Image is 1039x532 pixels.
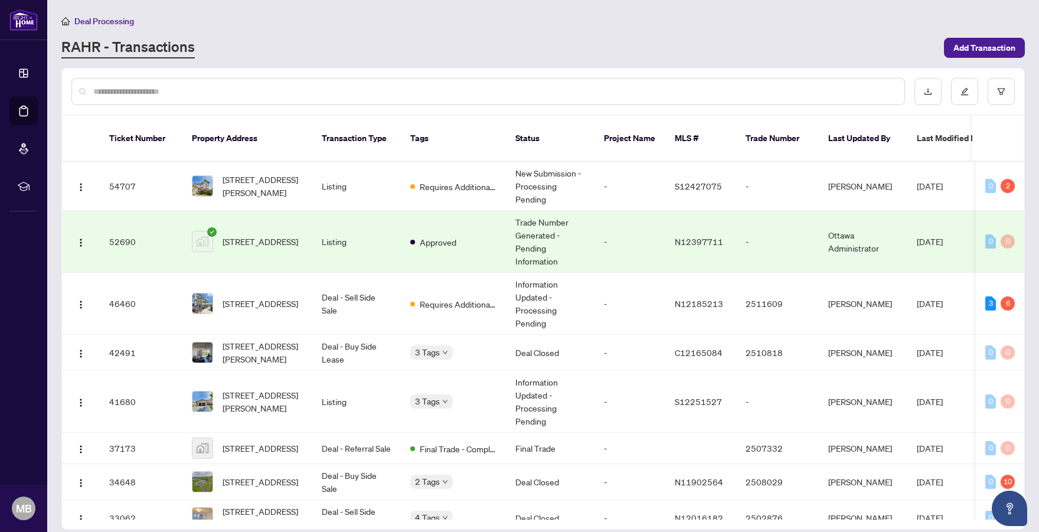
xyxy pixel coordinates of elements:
[985,441,996,455] div: 0
[665,116,736,162] th: MLS #
[1001,296,1015,311] div: 6
[985,475,996,489] div: 0
[76,182,86,192] img: Logo
[736,433,819,464] td: 2507332
[917,476,943,487] span: [DATE]
[182,116,312,162] th: Property Address
[985,179,996,193] div: 0
[76,349,86,358] img: Logo
[312,116,401,162] th: Transaction Type
[312,464,401,500] td: Deal - Buy Side Sale
[192,508,213,528] img: thumbnail-img
[988,78,1015,105] button: filter
[917,181,943,191] span: [DATE]
[420,236,456,249] span: Approved
[100,371,182,433] td: 41680
[1001,234,1015,249] div: 0
[312,371,401,433] td: Listing
[100,464,182,500] td: 34648
[594,371,665,433] td: -
[9,9,38,31] img: logo
[506,116,594,162] th: Status
[736,116,819,162] th: Trade Number
[71,177,90,195] button: Logo
[594,211,665,273] td: -
[675,476,723,487] span: N11902564
[442,479,448,485] span: down
[192,176,213,196] img: thumbnail-img
[1001,394,1015,409] div: 0
[192,438,213,458] img: thumbnail-img
[951,78,978,105] button: edit
[415,475,440,488] span: 2 Tags
[71,508,90,527] button: Logo
[907,116,1014,162] th: Last Modified Date
[420,180,496,193] span: Requires Additional Docs
[675,298,723,309] span: N12185213
[442,399,448,404] span: down
[736,162,819,211] td: -
[71,294,90,313] button: Logo
[736,335,819,371] td: 2510818
[442,515,448,521] span: down
[675,236,723,247] span: N12397711
[223,505,303,531] span: [STREET_ADDRESS][PERSON_NAME]
[223,389,303,414] span: [STREET_ADDRESS][PERSON_NAME]
[223,235,298,248] span: [STREET_ADDRESS]
[819,116,907,162] th: Last Updated By
[736,371,819,433] td: -
[1001,441,1015,455] div: 0
[420,442,496,455] span: Final Trade - Completed
[985,234,996,249] div: 0
[312,273,401,335] td: Deal - Sell Side Sale
[312,162,401,211] td: Listing
[16,500,32,517] span: MB
[100,116,182,162] th: Ticket Number
[223,297,298,310] span: [STREET_ADDRESS]
[61,37,195,58] a: RAHR - Transactions
[420,298,496,311] span: Requires Additional Docs
[917,396,943,407] span: [DATE]
[960,87,969,96] span: edit
[917,132,989,145] span: Last Modified Date
[985,394,996,409] div: 0
[71,343,90,362] button: Logo
[100,211,182,273] td: 52690
[100,335,182,371] td: 42491
[985,345,996,360] div: 0
[675,347,723,358] span: C12165084
[74,16,134,27] span: Deal Processing
[1001,345,1015,360] div: 0
[594,335,665,371] td: -
[100,162,182,211] td: 54707
[917,347,943,358] span: [DATE]
[506,211,594,273] td: Trade Number Generated - Pending Information
[819,335,907,371] td: [PERSON_NAME]
[223,475,298,488] span: [STREET_ADDRESS]
[985,511,996,525] div: 0
[819,433,907,464] td: [PERSON_NAME]
[312,433,401,464] td: Deal - Referral Sale
[76,398,86,407] img: Logo
[594,464,665,500] td: -
[223,173,303,199] span: [STREET_ADDRESS][PERSON_NAME]
[506,162,594,211] td: New Submission - Processing Pending
[76,300,86,309] img: Logo
[192,472,213,492] img: thumbnail-img
[1001,179,1015,193] div: 2
[100,273,182,335] td: 46460
[76,445,86,454] img: Logo
[192,391,213,412] img: thumbnail-img
[192,342,213,363] img: thumbnail-img
[76,478,86,488] img: Logo
[223,442,298,455] span: [STREET_ADDRESS]
[914,78,942,105] button: download
[917,298,943,309] span: [DATE]
[944,38,1025,58] button: Add Transaction
[506,464,594,500] td: Deal Closed
[506,371,594,433] td: Information Updated - Processing Pending
[992,491,1027,526] button: Open asap
[819,273,907,335] td: [PERSON_NAME]
[207,227,217,237] span: check-circle
[924,87,932,96] span: download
